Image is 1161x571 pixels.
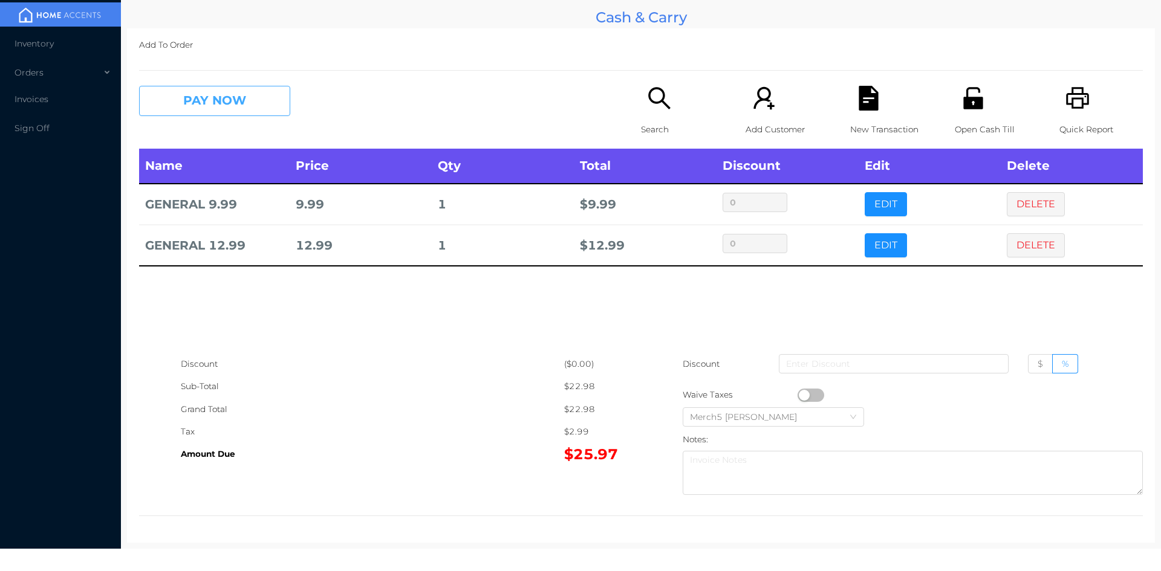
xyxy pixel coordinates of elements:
div: Amount Due [181,443,564,465]
th: Delete [1001,149,1143,184]
button: PAY NOW [139,86,290,116]
div: Grand Total [181,398,564,421]
p: Open Cash Till [955,118,1038,141]
th: Discount [717,149,859,184]
i: icon: down [850,413,857,422]
span: Inventory [15,38,54,49]
td: GENERAL 9.99 [139,184,290,225]
th: Qty [432,149,574,184]
div: $2.99 [564,421,641,443]
label: Notes: [683,434,708,444]
td: $ 9.99 [574,184,716,225]
th: Name [139,149,290,184]
div: Cash & Carry [127,6,1155,28]
button: EDIT [865,233,907,257]
div: ($0.00) [564,353,641,375]
div: Sub-Total [181,375,564,398]
i: icon: printer [1065,86,1090,111]
div: $22.98 [564,398,641,421]
input: Enter Discount [779,354,1009,373]
td: 12.99 [290,225,432,266]
span: Invoices [15,94,48,105]
i: icon: file-text [856,86,881,111]
th: Price [290,149,432,184]
img: mainBanner [15,6,105,24]
div: $25.97 [564,443,641,465]
p: New Transaction [850,118,934,141]
i: icon: unlock [961,86,986,111]
button: DELETE [1007,192,1065,216]
p: Quick Report [1059,118,1143,141]
p: Discount [683,353,721,375]
th: Total [574,149,716,184]
div: Tax [181,421,564,443]
td: $ 12.99 [574,225,716,266]
div: 1 [438,234,568,257]
div: 1 [438,193,568,216]
button: EDIT [865,192,907,216]
div: $22.98 [564,375,641,398]
span: Sign Off [15,123,50,134]
span: $ [1038,358,1043,369]
p: Add To Order [139,34,1143,56]
i: icon: user-add [752,86,776,111]
div: Discount [181,353,564,375]
i: icon: search [647,86,672,111]
td: GENERAL 12.99 [139,225,290,266]
span: % [1062,358,1068,369]
button: DELETE [1007,233,1065,257]
td: 9.99 [290,184,432,225]
p: Add Customer [746,118,829,141]
div: Merch5 Lawrence [690,408,809,426]
th: Edit [859,149,1001,184]
div: Waive Taxes [683,384,798,406]
p: Search [641,118,724,141]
